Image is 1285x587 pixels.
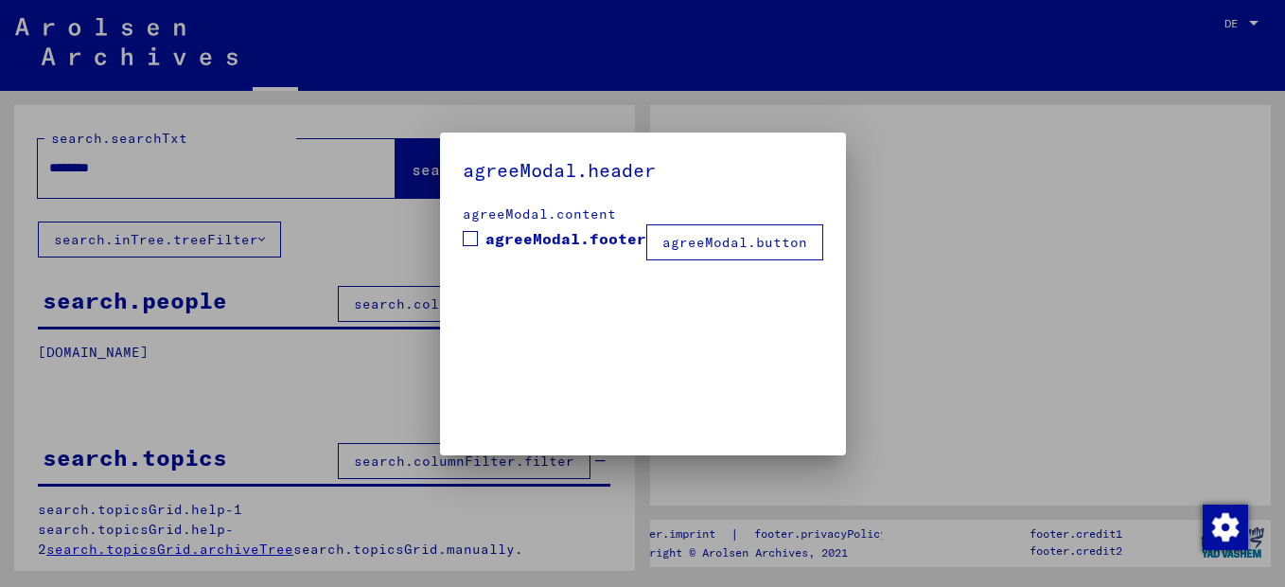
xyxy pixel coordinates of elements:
[1203,505,1248,550] img: Zustimmung ändern
[463,205,823,224] div: agreeModal.content
[485,227,646,250] span: agreeModal.footer
[463,155,823,186] h5: agreeModal.header
[646,224,823,260] button: agreeModal.button
[1202,504,1247,549] div: Zustimmung ändern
